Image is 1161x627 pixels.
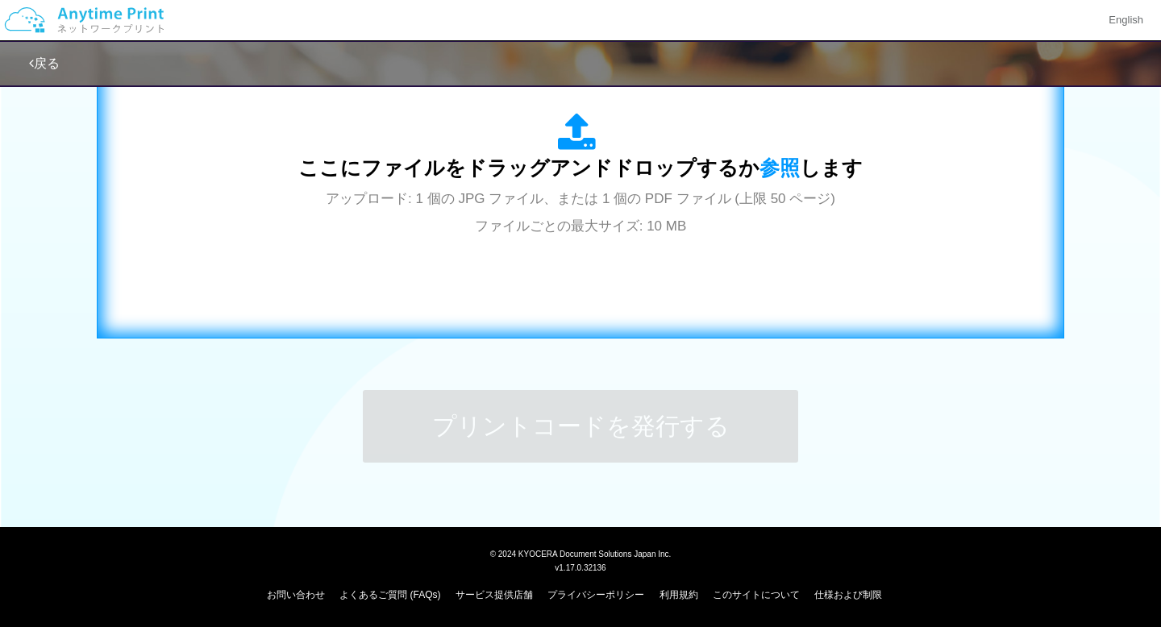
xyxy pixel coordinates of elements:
[814,589,882,600] a: 仕様および制限
[339,589,440,600] a: よくあるご質問 (FAQs)
[326,191,835,234] span: アップロード: 1 個の JPG ファイル、または 1 個の PDF ファイル (上限 50 ページ) ファイルごとの最大サイズ: 10 MB
[713,589,800,600] a: このサイトについて
[298,156,863,179] span: ここにファイルをドラッグアンドドロップするか します
[29,56,60,70] a: 戻る
[660,589,698,600] a: 利用規約
[363,390,798,463] button: プリントコードを発行する
[547,589,644,600] a: プライバシーポリシー
[759,156,800,179] span: 参照
[555,563,605,572] span: v1.17.0.32136
[267,589,325,600] a: お問い合わせ
[456,589,533,600] a: サービス提供店舗
[490,548,672,558] span: © 2024 KYOCERA Document Solutions Japan Inc.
